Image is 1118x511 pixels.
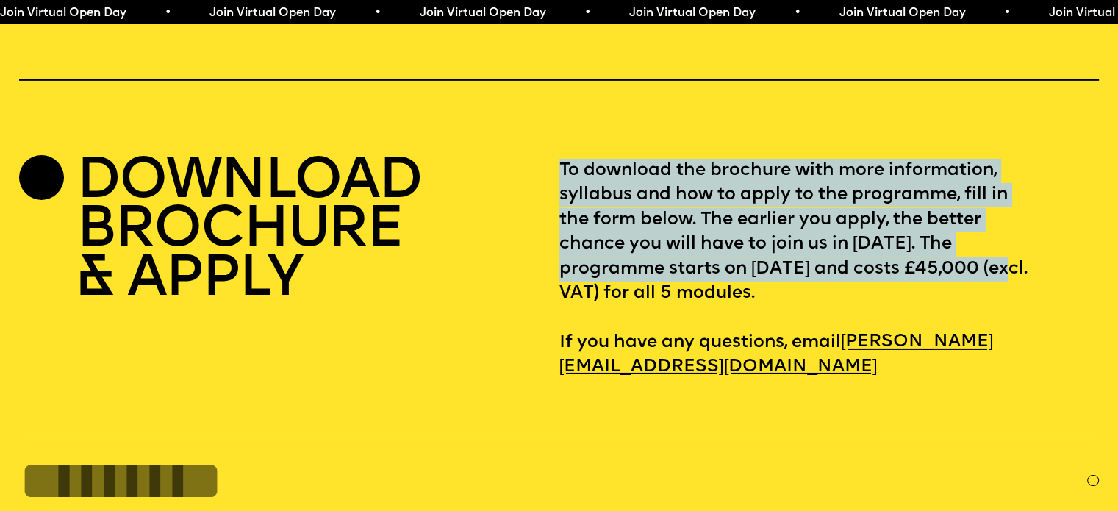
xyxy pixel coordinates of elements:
a: [PERSON_NAME][EMAIL_ADDRESS][DOMAIN_NAME] [559,326,994,384]
p: To download the brochure with more information, syllabus and how to apply to the programme, fill ... [559,159,1099,380]
span: • [373,7,380,19]
span: • [164,7,171,19]
span: • [584,7,590,19]
h2: DOWNLOAD BROCHURE & APPLY [76,159,421,306]
span: • [1003,7,1010,19]
span: • [793,7,800,19]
